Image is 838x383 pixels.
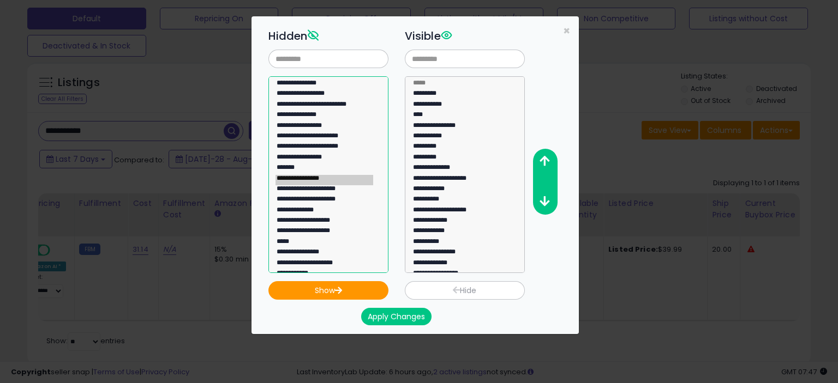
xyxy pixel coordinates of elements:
[563,23,570,39] span: ×
[268,28,388,44] h3: Hidden
[361,308,432,325] button: Apply Changes
[405,281,525,300] button: Hide
[405,28,525,44] h3: Visible
[268,281,388,300] button: Show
